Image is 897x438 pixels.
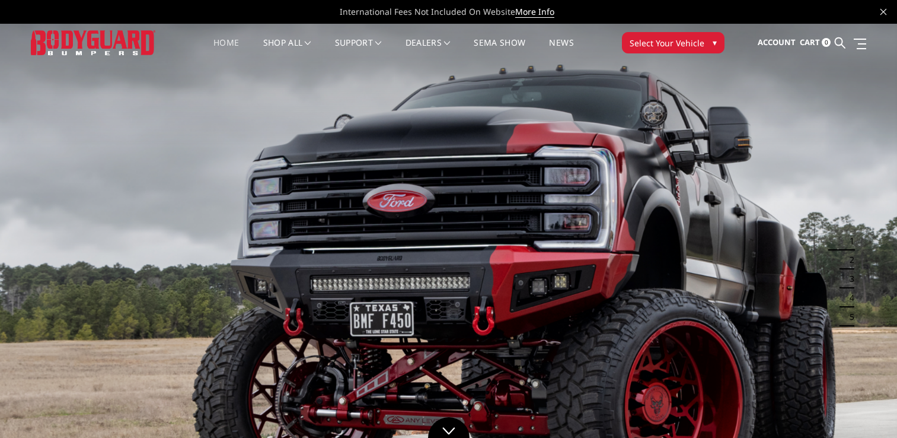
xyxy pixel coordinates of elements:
a: News [549,39,573,62]
a: Home [213,39,239,62]
a: Dealers [406,39,451,62]
a: Support [335,39,382,62]
a: Click to Down [428,417,470,438]
span: ▾ [713,36,717,49]
img: BODYGUARD BUMPERS [31,30,155,55]
button: 5 of 5 [842,307,854,326]
button: 3 of 5 [842,269,854,288]
a: shop all [263,39,311,62]
span: 0 [822,38,831,47]
button: 2 of 5 [842,250,854,269]
button: 1 of 5 [842,231,854,250]
span: Select Your Vehicle [630,37,704,49]
a: Account [758,27,796,59]
button: Select Your Vehicle [622,32,724,53]
button: 4 of 5 [842,288,854,307]
a: SEMA Show [474,39,525,62]
a: Cart 0 [800,27,831,59]
iframe: Chat Widget [838,381,897,438]
a: More Info [515,6,554,18]
span: Cart [800,37,820,47]
span: Account [758,37,796,47]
